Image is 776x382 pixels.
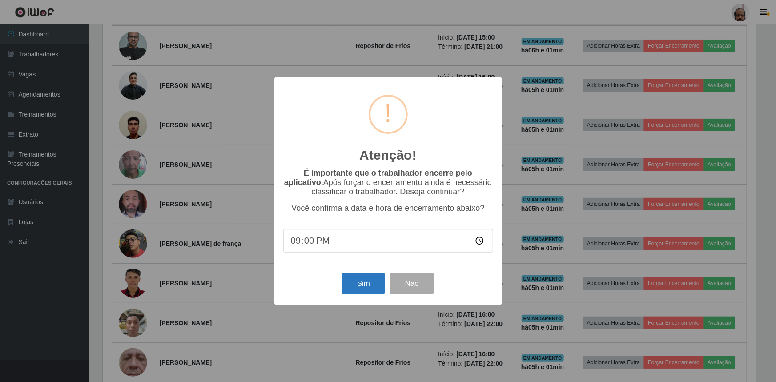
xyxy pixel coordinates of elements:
[359,147,416,163] h2: Atenção!
[284,169,472,187] b: É importante que o trabalhador encerre pelo aplicativo.
[390,273,434,294] button: Não
[283,204,493,213] p: Você confirma a data e hora de encerramento abaixo?
[283,169,493,197] p: Após forçar o encerramento ainda é necessário classificar o trabalhador. Deseja continuar?
[342,273,385,294] button: Sim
